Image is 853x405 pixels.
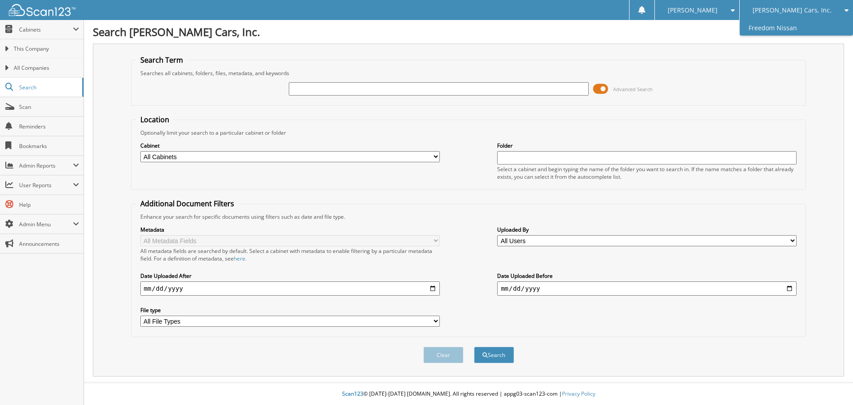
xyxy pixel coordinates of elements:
label: File type [140,306,440,314]
div: Select a cabinet and begin typing the name of the folder you want to search in. If the name match... [497,165,797,180]
span: Advanced Search [613,86,653,92]
span: This Company [14,45,79,53]
a: Freedom Nissan [740,20,853,36]
label: Uploaded By [497,226,797,233]
span: [PERSON_NAME] [668,8,717,13]
span: Cabinets [19,26,73,33]
div: Optionally limit your search to a particular cabinet or folder [136,129,801,136]
button: Clear [423,347,463,363]
label: Folder [497,142,797,149]
span: [PERSON_NAME] Cars, Inc. [753,8,832,13]
span: Search [19,84,78,91]
legend: Search Term [136,55,187,65]
img: scan123-logo-white.svg [9,4,76,16]
span: Reminders [19,123,79,130]
label: Date Uploaded After [140,272,440,280]
a: here [234,255,245,262]
a: Privacy Policy [562,390,595,397]
button: Search [474,347,514,363]
label: Date Uploaded Before [497,272,797,280]
legend: Additional Document Filters [136,199,239,209]
span: Admin Menu [19,221,73,228]
span: Scan [19,103,79,111]
legend: Location [136,115,174,124]
div: Enhance your search for specific documents using filters such as date and file type. [136,213,801,221]
iframe: Chat Widget [809,362,853,405]
span: Scan123 [342,390,363,397]
h1: Search [PERSON_NAME] Cars, Inc. [93,24,844,39]
div: All metadata fields are searched by default. Select a cabinet with metadata to enable filtering b... [140,247,440,262]
input: end [497,281,797,296]
span: Bookmarks [19,142,79,150]
div: © [DATE]-[DATE] [DOMAIN_NAME]. All rights reserved | appg03-scan123-com | [84,383,853,405]
span: User Reports [19,181,73,189]
input: start [140,281,440,296]
span: Announcements [19,240,79,248]
span: All Companies [14,64,79,72]
span: Admin Reports [19,162,73,169]
label: Cabinet [140,142,440,149]
label: Metadata [140,226,440,233]
div: Searches all cabinets, folders, files, metadata, and keywords [136,69,801,77]
span: Help [19,201,79,209]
